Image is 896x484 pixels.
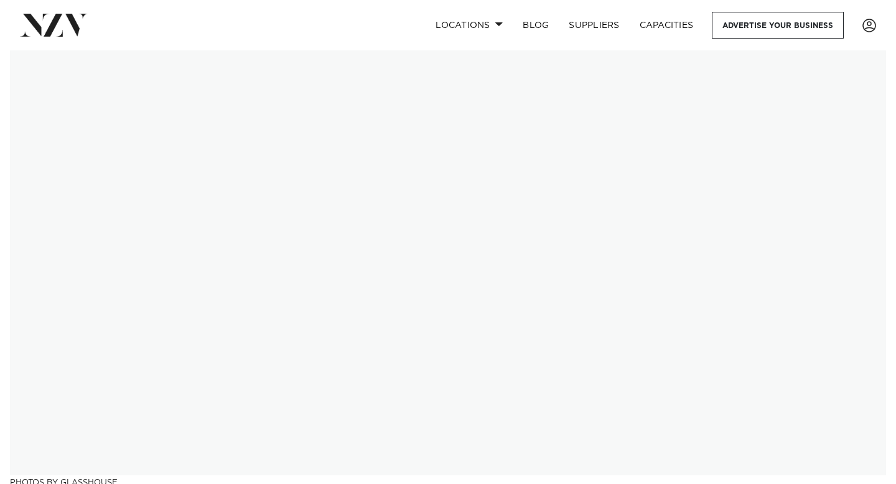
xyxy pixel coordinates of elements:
[20,14,88,36] img: nzv-logo.png
[513,12,559,39] a: BLOG
[712,12,844,39] a: Advertise your business
[630,12,704,39] a: Capacities
[559,12,629,39] a: SUPPLIERS
[426,12,513,39] a: Locations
